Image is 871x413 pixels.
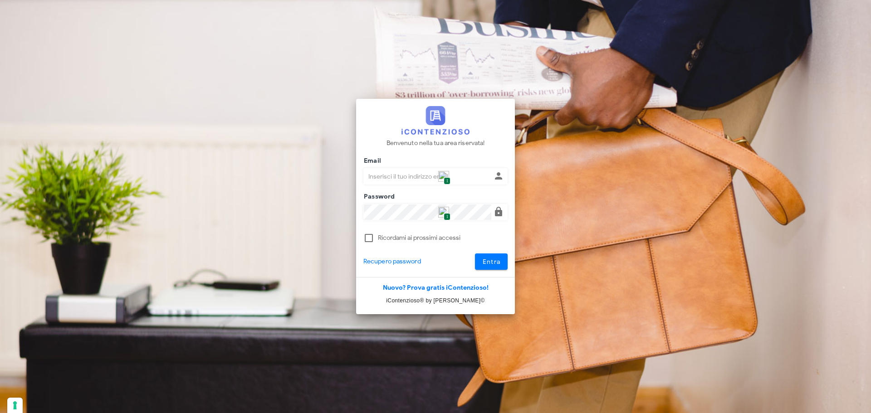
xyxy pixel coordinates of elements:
[475,253,508,270] button: Entra
[438,171,449,182] img: npw-badge-icon.svg
[364,169,491,184] input: Inserisci il tuo indirizzo email
[363,257,421,267] a: Recupero password
[356,296,515,305] p: iContenzioso® by [PERSON_NAME]©
[383,284,489,292] a: Nuovo? Prova gratis iContenzioso!
[7,398,23,413] button: Le tue preferenze relative al consenso per le tecnologie di tracciamento
[378,233,508,243] label: Ricordami ai prossimi accessi
[361,192,395,201] label: Password
[444,177,450,185] span: 1
[444,213,450,221] span: 1
[482,258,501,266] span: Entra
[438,207,449,218] img: npw-badge-icon.svg
[387,138,485,148] p: Benvenuto nella tua area riservata!
[361,156,381,165] label: Email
